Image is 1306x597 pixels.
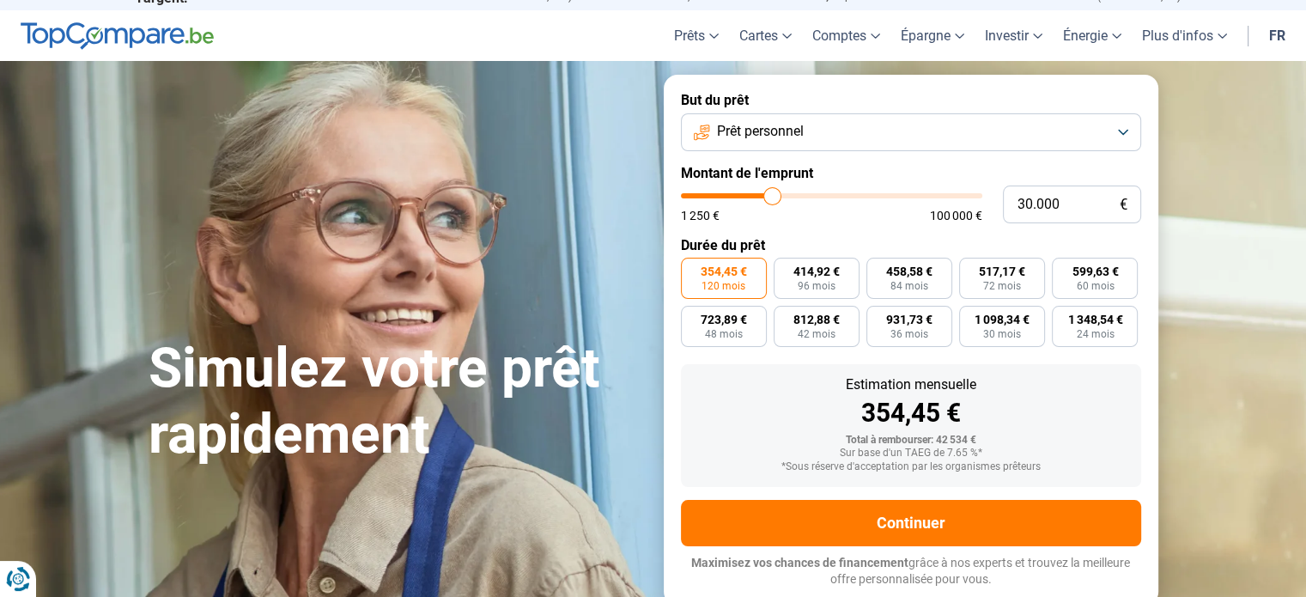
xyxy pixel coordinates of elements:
[701,265,747,277] span: 354,45 €
[798,281,835,291] span: 96 mois
[1120,198,1127,212] span: €
[702,281,745,291] span: 120 mois
[1259,10,1296,61] a: fr
[681,113,1141,151] button: Prêt personnel
[793,314,840,326] span: 812,88 €
[975,314,1030,326] span: 1 098,34 €
[983,329,1021,339] span: 30 mois
[890,329,928,339] span: 36 mois
[729,10,802,61] a: Cartes
[890,10,975,61] a: Épargne
[793,265,840,277] span: 414,92 €
[1076,329,1114,339] span: 24 mois
[886,314,932,326] span: 931,73 €
[890,281,928,291] span: 84 mois
[664,10,729,61] a: Prêts
[695,400,1127,426] div: 354,45 €
[975,10,1053,61] a: Investir
[802,10,890,61] a: Comptes
[717,122,804,141] span: Prêt personnel
[695,378,1127,392] div: Estimation mensuelle
[1076,281,1114,291] span: 60 mois
[681,165,1141,181] label: Montant de l'emprunt
[798,329,835,339] span: 42 mois
[681,92,1141,108] label: But du prêt
[149,336,643,468] h1: Simulez votre prêt rapidement
[691,556,908,570] span: Maximisez vos chances de financement
[1067,314,1122,326] span: 1 348,54 €
[1132,10,1237,61] a: Plus d'infos
[983,281,1021,291] span: 72 mois
[681,555,1141,588] p: grâce à nos experts et trouvez la meilleure offre personnalisée pour vous.
[1072,265,1118,277] span: 599,63 €
[681,237,1141,253] label: Durée du prêt
[21,22,214,50] img: TopCompare
[681,500,1141,546] button: Continuer
[695,448,1127,460] div: Sur base d'un TAEG de 7.65 %*
[701,314,747,326] span: 723,89 €
[979,265,1025,277] span: 517,17 €
[1053,10,1132,61] a: Énergie
[695,461,1127,473] div: *Sous réserve d'acceptation par les organismes prêteurs
[930,210,982,222] span: 100 000 €
[886,265,932,277] span: 458,58 €
[705,329,743,339] span: 48 mois
[681,210,720,222] span: 1 250 €
[695,435,1127,447] div: Total à rembourser: 42 534 €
